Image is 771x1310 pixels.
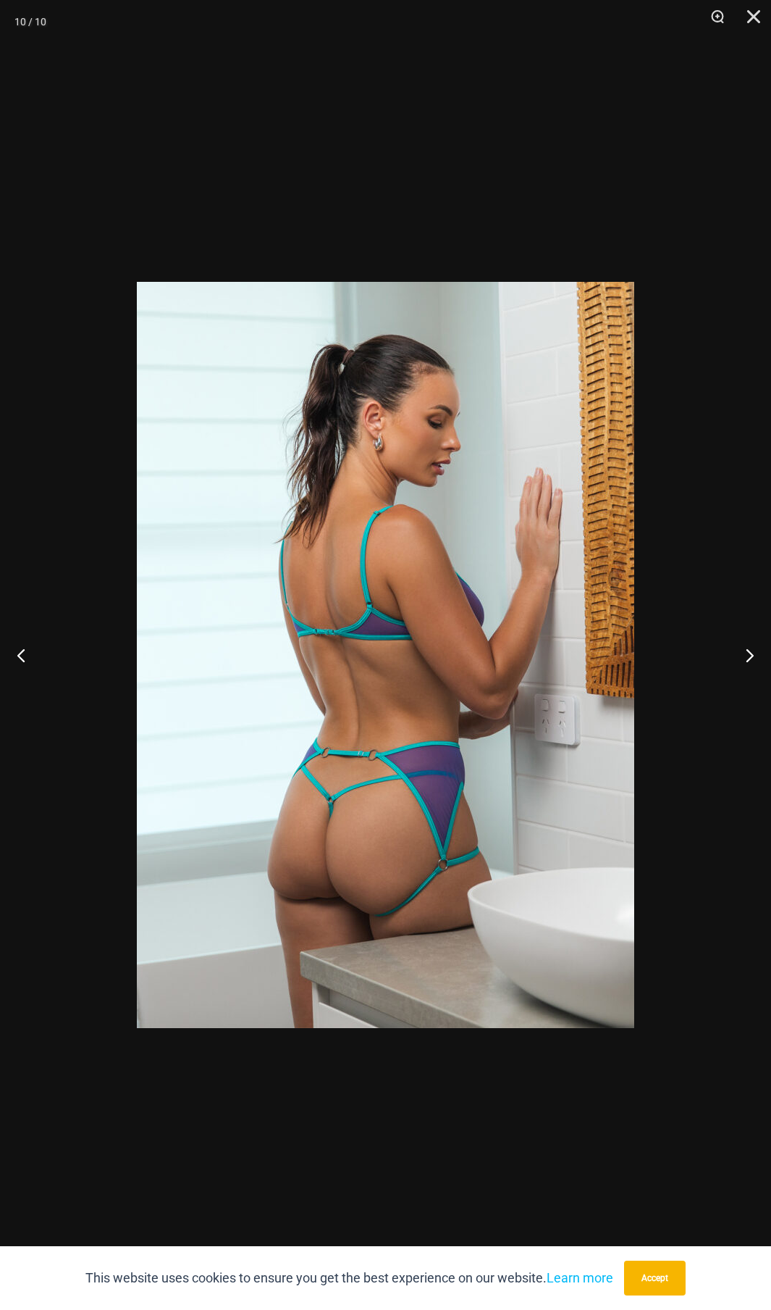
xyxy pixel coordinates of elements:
[717,619,771,691] button: Next
[85,1267,613,1289] p: This website uses cookies to ensure you get the best experience on our website.
[137,282,634,1028] img: Dangers Kiss Violet Seas 1060 Bra 611 Micro 1760 Garter 03
[547,1270,613,1285] a: Learn more
[14,11,46,33] div: 10 / 10
[624,1261,686,1296] button: Accept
